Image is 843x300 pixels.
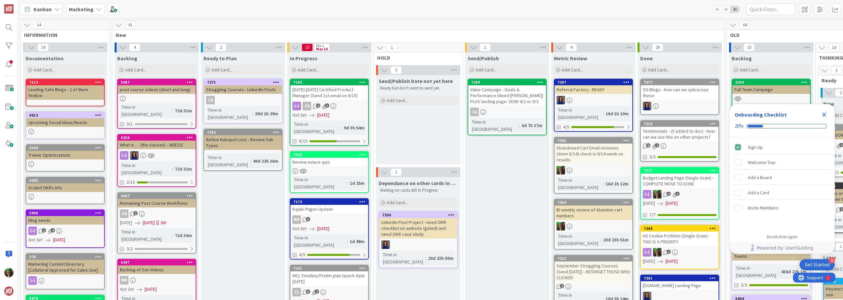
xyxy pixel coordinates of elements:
span: [DATE] [317,112,329,119]
img: SL [653,190,662,199]
span: [DATE] [53,236,65,243]
div: 6209 [735,80,810,85]
div: 6285 [29,178,104,183]
i: Not Set [28,237,42,243]
div: CA [120,209,128,218]
div: Time in [GEOGRAPHIC_DATA] [470,118,519,133]
span: 1 [306,217,310,221]
div: 436d 22h 1m [779,268,808,275]
div: Sign Up is complete. [732,140,832,154]
a: 5687post course videos (short and long)Time in [GEOGRAPHIC_DATA]:72d 31m0/1 [117,79,196,129]
img: SL [130,151,139,160]
span: 3/3 [649,153,656,160]
span: 3/3 [741,282,747,288]
div: 6087 [118,193,196,199]
span: Powered by UserGuiding [757,244,813,252]
div: 16d 1h 12m [604,180,630,187]
div: Do not show again [767,234,798,239]
span: : [250,157,251,165]
span: 1 [315,289,319,294]
div: Referral Factory - READY [555,85,632,94]
span: : [601,236,602,243]
div: 3W [160,219,166,226]
div: 7336 [382,213,457,217]
div: 20d 23h 51m [602,236,630,243]
span: 3 [325,103,329,108]
span: [DATE] [666,200,678,207]
div: Leading Safe Blogs - 2 of them finalize [26,85,104,100]
div: Add a Card is incomplete. [732,185,832,200]
div: 6613 [29,113,104,118]
span: 2 [42,228,46,232]
div: 7294 [471,80,546,85]
div: 7322 [557,256,632,261]
a: 7377SG Blogs - how can we splice/use theseSL [640,79,719,115]
div: [DOMAIN_NAME] Landing Page [641,281,719,290]
a: 7307Referral Factory - READYSLTime in [GEOGRAPHIC_DATA]:16d 1h 10m4/5 [554,79,633,132]
div: CA [468,108,546,116]
div: 7426 [290,152,368,158]
div: 6140Trainer Optimizations [26,145,104,159]
div: Add a Card [748,189,769,197]
span: : [425,255,426,262]
div: Footer [729,242,835,254]
div: Welcome Tour is incomplete. [732,155,832,170]
img: SL [643,102,651,110]
a: 6356What is … (the classes) - VIDEOSSLTime in [GEOGRAPHIC_DATA]:72d 31m3/15 [117,134,196,187]
div: 58d 1h 29m [254,110,280,117]
div: 7336 [379,212,457,218]
span: Add Card... [648,67,669,73]
div: 6087 [121,194,196,198]
div: CA [290,102,368,110]
span: : [172,107,173,114]
div: 7426 [293,152,368,157]
div: Upcoming Social Ideas/Needs [26,118,104,127]
span: Add Card... [387,200,408,205]
div: Trainer Optimizations [26,151,104,159]
div: 72d 31m [173,165,194,173]
img: Visit kanbanzone.com [4,4,14,14]
div: Onboarding Checklist [735,111,787,119]
span: [DATE] [317,225,329,232]
div: 6613Upcoming Social Ideas/Needs [26,112,104,127]
div: CA [470,108,479,116]
span: [DATE] [120,219,132,226]
div: 378Marketing Content Directory [Collateral Approved for Sales Use] [26,254,104,274]
img: SL [653,248,662,257]
span: 3/15 [126,179,135,186]
a: 7336Linkedin Post Project - need OKR checklist on website (gated) and need OKR case study.SLTime ... [379,211,458,268]
div: Time in [GEOGRAPHIC_DATA] [206,106,253,121]
div: 6613 [26,112,104,118]
i: Not Set [120,286,134,292]
div: 7101MCL Timeline/Prelim plan launch date [DATE] [290,265,368,286]
a: 5665Short vid - How to Create Agility in TeamsTime in [GEOGRAPHIC_DATA]:436d 22h 1m3/3 [732,239,811,290]
span: 2/2 [832,169,839,176]
div: 5687 [118,79,196,85]
div: 4 [829,258,835,263]
span: [DATE] [666,258,678,265]
div: 5687post course videos (short and long) [118,79,196,94]
div: Invite Members [748,204,778,212]
img: SL [557,222,565,231]
div: 6497 [118,259,196,265]
span: 4 [51,228,55,232]
div: Time in [GEOGRAPHIC_DATA] [206,154,250,168]
div: CA [204,96,282,104]
div: What is … (the classes) - VIDEOS [118,141,196,149]
img: SL [4,268,14,277]
span: 0/1 [126,121,133,127]
div: Add a Board is incomplete. [732,170,832,185]
div: SL [555,222,632,231]
div: Scaled OKRs Info [26,183,104,192]
div: 7173 [293,200,368,204]
div: 7113 [29,80,104,85]
div: 7371 [644,168,719,173]
div: BM [120,276,128,285]
a: 7185[DATE]-[DATE] Certified Product Manager (Send 1st email on 9/15)CANot Set[DATE]Time in [GEOGR... [290,79,369,146]
span: 2 [560,284,564,288]
div: Time in [GEOGRAPHIC_DATA] [557,177,603,191]
span: Add Card... [387,97,408,103]
img: SL [557,96,565,104]
div: 7368 [641,226,719,232]
div: 7185 [293,80,368,85]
